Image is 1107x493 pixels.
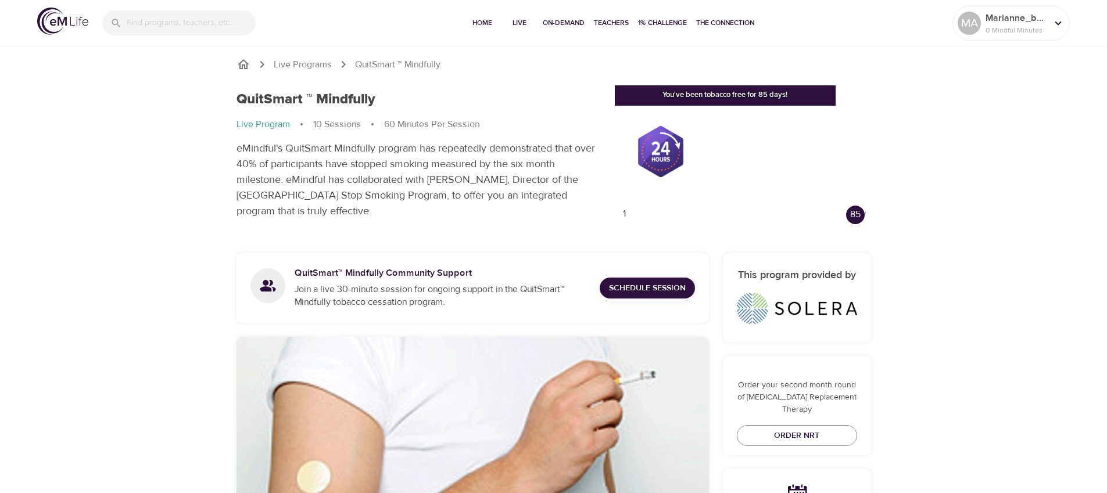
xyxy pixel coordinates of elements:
img: logo [37,8,88,35]
p: 0 more days until your badge! [707,136,822,167]
h1: QuitSmart ™ Mindfully [237,91,375,108]
button: Order NRT [737,425,857,447]
nav: breadcrumb [237,117,601,131]
p: 10 Sessions [313,118,361,131]
span: Teachers [594,17,629,29]
div: 85 [845,204,866,225]
p: Live Program [237,118,290,131]
span: Home [468,17,496,29]
span: 1% Challenge [638,17,687,29]
span: The Connection [696,17,754,29]
p: 60 Minutes Per Session [384,118,479,131]
p: 0 Mindful Minutes [986,25,1047,35]
div: 1 [615,204,635,224]
div: You've been tobacco free for 85 days! [615,85,836,106]
h6: This program provided by [737,267,857,284]
p: Order your second month round of [MEDICAL_DATA] Replacement Therapy [737,379,857,416]
p: Marianne_b2ab47 [986,11,1047,25]
span: Schedule Session [609,281,686,296]
p: eMindful's QuitSmart Mindfully program has repeatedly demonstrated that over 40% of participants ... [237,141,601,219]
span: Order NRT [746,429,848,443]
nav: breadcrumb [237,57,871,71]
div: 90 [851,204,871,224]
img: Solera%20logo_horz_full%20color_2020.png [737,293,857,324]
a: Schedule Session [600,278,695,299]
a: Live Programs [274,58,332,71]
div: MA [958,12,981,35]
p: QuitSmart ™ Mindfully [355,58,440,71]
input: Find programs, teachers, etc... [127,10,256,35]
span: Live [506,17,533,29]
span: On-Demand [543,17,585,29]
h5: QuitSmart™ Mindfully Community Support [295,267,590,279]
p: Join a live 30-minute session for ongoing support in the QuitSmart™ Mindfully tobacco cessation p... [295,283,590,310]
